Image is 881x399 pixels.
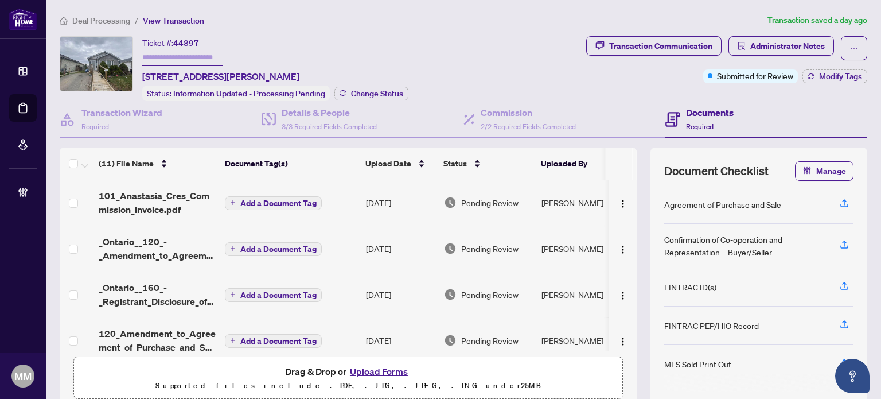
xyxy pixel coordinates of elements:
th: Status [439,148,536,180]
span: 44897 [173,38,199,48]
span: Add a Document Tag [240,291,317,299]
button: Logo [614,331,632,350]
button: Add a Document Tag [225,288,322,302]
span: Document Checklist [664,163,769,179]
span: Pending Review [461,196,519,209]
span: Change Status [351,90,403,98]
span: Add a Document Tag [240,245,317,253]
li: / [135,14,138,27]
img: Document Status [444,334,457,347]
span: Manage [816,162,846,180]
span: Upload Date [365,157,411,170]
button: Logo [614,285,632,304]
button: Add a Document Tag [225,242,322,256]
span: Pending Review [461,334,519,347]
button: Open asap [835,359,870,393]
button: Add a Document Tag [225,195,322,210]
img: Logo [618,245,627,254]
span: Pending Review [461,288,519,301]
span: plus [230,292,236,297]
span: Required [81,122,109,131]
button: Add a Document Tag [225,287,322,302]
h4: Details & People [282,106,377,119]
div: Confirmation of Co-operation and Representation—Buyer/Seller [664,233,826,258]
span: 120_Amendment_to_Agreement_of_Purchase_and_Sale_-_A_-_PropTx-[PERSON_NAME] 1.pdf [99,327,216,354]
img: Logo [618,199,627,208]
p: Supported files include .PDF, .JPG, .JPEG, .PNG under 25 MB [81,379,615,393]
span: Pending Review [461,242,519,255]
td: [PERSON_NAME] [537,272,623,317]
div: MLS Sold Print Out [664,358,731,370]
button: Manage [795,161,853,181]
button: Add a Document Tag [225,241,322,256]
span: _Ontario__120_-_Amendment_to_Agreement_of_Purchase_and_Sale.pdf [99,235,216,262]
button: Add a Document Tag [225,196,322,210]
div: Transaction Communication [609,37,712,55]
span: Add a Document Tag [240,199,317,207]
img: IMG-X12202952_1.jpg [60,37,132,91]
td: [PERSON_NAME] [537,317,623,363]
button: Modify Tags [802,69,867,83]
span: Drag & Drop or [285,364,411,379]
th: (11) File Name [94,148,220,180]
span: [STREET_ADDRESS][PERSON_NAME] [142,69,299,83]
span: Add a Document Tag [240,337,317,345]
img: Document Status [444,288,457,301]
div: FINTRAC ID(s) [664,281,716,293]
button: Change Status [334,87,408,100]
h4: Commission [481,106,576,119]
span: MM [14,368,32,384]
button: Transaction Communication [586,36,722,56]
td: [DATE] [361,226,439,272]
img: Logo [618,337,627,346]
span: plus [230,246,236,251]
h4: Transaction Wizard [81,106,162,119]
td: [PERSON_NAME] [537,180,623,226]
span: ellipsis [850,44,858,52]
div: Ticket #: [142,36,199,49]
h4: Documents [686,106,734,119]
td: [DATE] [361,272,439,317]
button: Add a Document Tag [225,333,322,348]
img: Document Status [444,196,457,209]
span: Information Updated - Processing Pending [173,88,325,99]
div: Status: [142,86,330,101]
span: home [60,17,68,25]
th: Upload Date [361,148,439,180]
span: 2/2 Required Fields Completed [481,122,576,131]
span: plus [230,200,236,206]
span: Submitted for Review [717,69,793,82]
td: [DATE] [361,180,439,226]
div: Agreement of Purchase and Sale [664,198,781,211]
button: Administrator Notes [728,36,834,56]
span: Deal Processing [72,16,130,26]
span: Modify Tags [819,72,862,80]
span: (11) File Name [99,157,154,170]
button: Upload Forms [346,364,411,379]
span: Required [686,122,714,131]
span: Administrator Notes [750,37,825,55]
span: plus [230,338,236,343]
span: View Transaction [143,16,204,26]
div: FINTRAC PEP/HIO Record [664,319,759,332]
button: Logo [614,193,632,212]
span: 101_Anastasia_Cres_Commission_Invoice.pdf [99,189,216,216]
img: Logo [618,291,627,300]
img: logo [9,9,37,30]
th: Uploaded By [536,148,622,180]
td: [DATE] [361,317,439,363]
span: solution [738,42,746,50]
img: Document Status [444,242,457,255]
td: [PERSON_NAME] [537,226,623,272]
button: Logo [614,239,632,258]
th: Document Tag(s) [220,148,361,180]
span: 3/3 Required Fields Completed [282,122,377,131]
button: Add a Document Tag [225,334,322,348]
article: Transaction saved a day ago [767,14,867,27]
span: Status [443,157,467,170]
span: _Ontario__160_-_Registrant_Disclosure_of_Interest__Acquisition_of_Property.pdf [99,281,216,308]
